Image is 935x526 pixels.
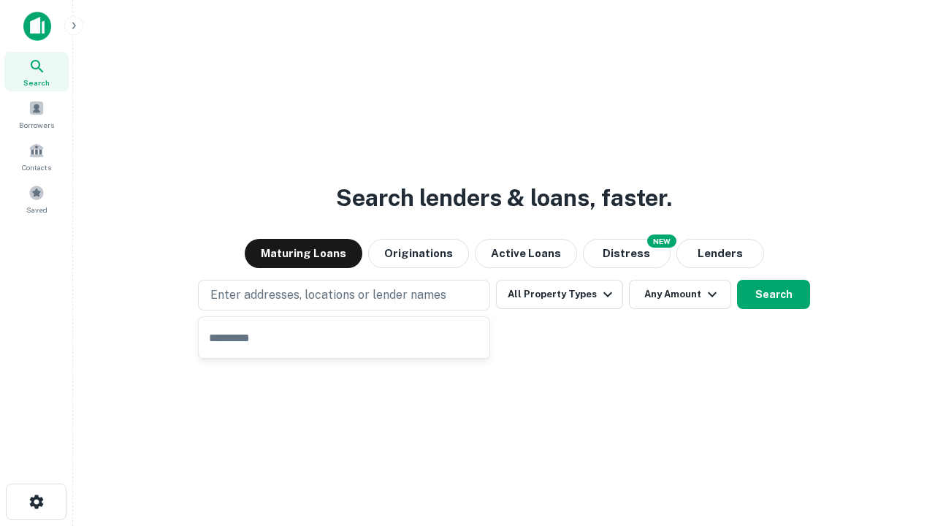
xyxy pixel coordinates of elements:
button: Enter addresses, locations or lender names [198,280,490,310]
button: Any Amount [629,280,731,309]
span: Search [23,77,50,88]
button: Active Loans [475,239,577,268]
a: Saved [4,179,69,218]
a: Contacts [4,137,69,176]
button: Search [737,280,810,309]
button: Search distressed loans with lien and other non-mortgage details. [583,239,671,268]
button: Originations [368,239,469,268]
button: Lenders [676,239,764,268]
iframe: Chat Widget [862,409,935,479]
span: Contacts [22,161,51,173]
a: Search [4,52,69,91]
button: Maturing Loans [245,239,362,268]
span: Saved [26,204,47,216]
h3: Search lenders & loans, faster. [336,180,672,216]
div: NEW [647,235,676,248]
p: Enter addresses, locations or lender names [210,286,446,304]
button: All Property Types [496,280,623,309]
img: capitalize-icon.png [23,12,51,41]
a: Borrowers [4,94,69,134]
span: Borrowers [19,119,54,131]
